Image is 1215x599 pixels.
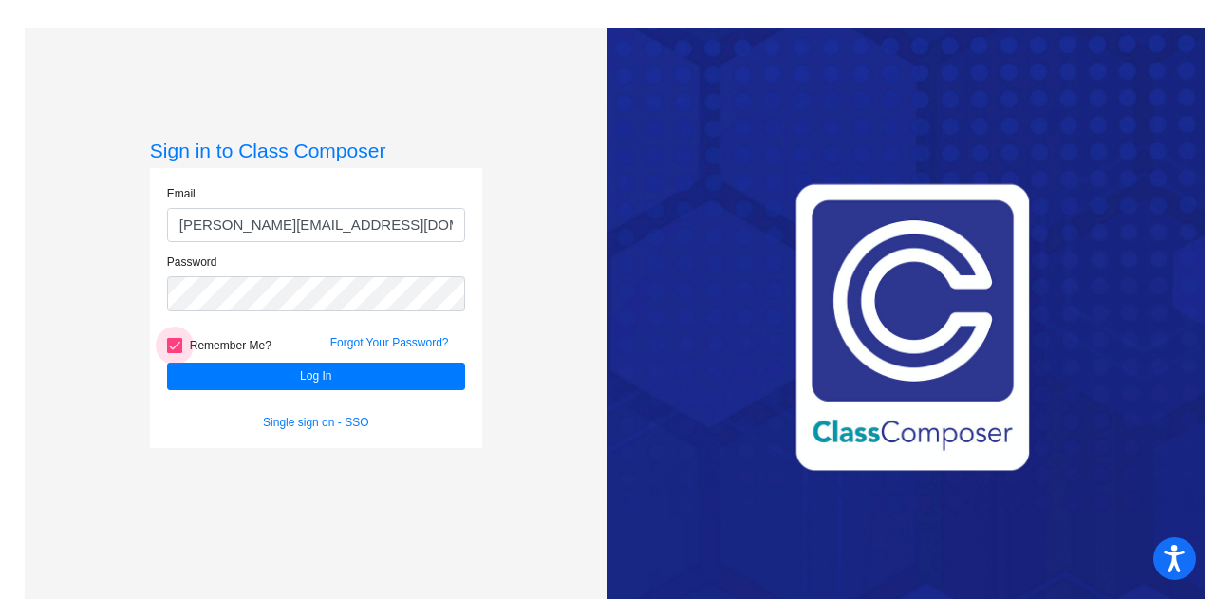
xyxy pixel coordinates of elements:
[167,185,196,202] label: Email
[263,416,368,429] a: Single sign on - SSO
[167,253,217,271] label: Password
[167,363,465,390] button: Log In
[150,139,482,162] h3: Sign in to Class Composer
[190,334,271,357] span: Remember Me?
[330,336,449,349] a: Forgot Your Password?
